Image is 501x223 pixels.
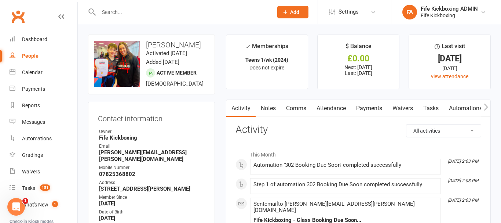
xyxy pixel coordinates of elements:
div: Gradings [22,152,43,158]
div: Dashboard [22,36,47,42]
button: Add [277,6,308,18]
div: FA [402,5,417,19]
a: Payments [10,81,77,97]
a: Attendance [311,100,351,117]
div: Fife Kickboxing ADMIN [421,6,478,12]
div: Messages [22,119,45,125]
div: Automations [22,136,52,141]
iframe: Intercom live chat [7,198,25,216]
li: This Month [235,147,481,159]
a: Activity [226,100,256,117]
div: Date of Birth [99,209,205,216]
strong: 07825368802 [99,171,205,177]
div: [DATE] [416,64,484,72]
p: Next: [DATE] Last: [DATE] [324,64,392,76]
div: People [22,53,39,59]
strong: [PERSON_NAME][EMAIL_ADDRESS][PERSON_NAME][DOMAIN_NAME] [99,149,205,162]
strong: Fife Kickboxing [99,134,205,141]
a: Clubworx [9,7,27,26]
span: 151 [40,184,50,191]
div: Calendar [22,69,43,75]
a: Automations [444,100,487,117]
span: Active member [157,70,197,76]
a: Waivers [387,100,418,117]
div: Memberships [245,42,288,55]
div: Tasks [22,185,35,191]
i: [DATE] 2:03 PM [448,159,478,164]
div: Waivers [22,169,40,175]
a: Calendar [10,64,77,81]
time: Added [DATE] [146,59,179,65]
strong: Teens 1/wk (2024) [245,57,288,63]
strong: [STREET_ADDRESS][PERSON_NAME] [99,186,205,192]
div: What's New [22,202,48,208]
a: What's New1 [10,197,77,213]
div: Last visit [435,42,465,55]
a: view attendance [431,73,468,79]
i: ✓ [245,43,250,50]
strong: [DATE] [99,215,205,222]
a: Waivers [10,163,77,180]
div: Automation '302 Booking Due Soon' completed successfully [253,162,438,168]
div: Member Since [99,194,205,201]
a: Dashboard [10,31,77,48]
a: Gradings [10,147,77,163]
a: People [10,48,77,64]
div: £0.00 [324,55,392,62]
a: Reports [10,97,77,114]
div: Payments [22,86,45,92]
time: Activated [DATE] [146,50,187,57]
a: Messages [10,114,77,130]
a: Notes [256,100,281,117]
div: Fife Kickboxing [421,12,478,19]
span: 1 [52,201,58,207]
h3: [PERSON_NAME] [94,41,209,49]
span: Sent email to [PERSON_NAME][EMAIL_ADDRESS][PERSON_NAME][DOMAIN_NAME] [253,201,415,213]
span: [DEMOGRAPHIC_DATA] [146,80,204,87]
span: 1 [22,198,28,204]
a: Payments [351,100,387,117]
h3: Activity [235,124,481,136]
a: Tasks 151 [10,180,77,197]
div: [DATE] [416,55,484,62]
i: [DATE] 2:03 PM [448,178,478,183]
a: Tasks [418,100,444,117]
div: Reports [22,102,40,108]
div: Address [99,179,205,186]
i: [DATE] 2:03 PM [448,198,478,203]
img: image1740089881.png [94,41,140,87]
div: $ Balance [345,42,372,55]
div: Owner [99,128,205,135]
a: Automations [10,130,77,147]
h3: Contact information [98,112,205,123]
span: Add [290,9,299,15]
span: Settings [339,4,359,20]
a: Comms [281,100,311,117]
div: Step 1 of automation 302 Booking Due Soon completed successfully [253,181,438,188]
input: Search... [96,7,268,17]
strong: [DATE] [99,200,205,207]
span: Does not expire [249,65,284,71]
div: Mobile Number [99,164,205,171]
div: Email [99,143,205,150]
